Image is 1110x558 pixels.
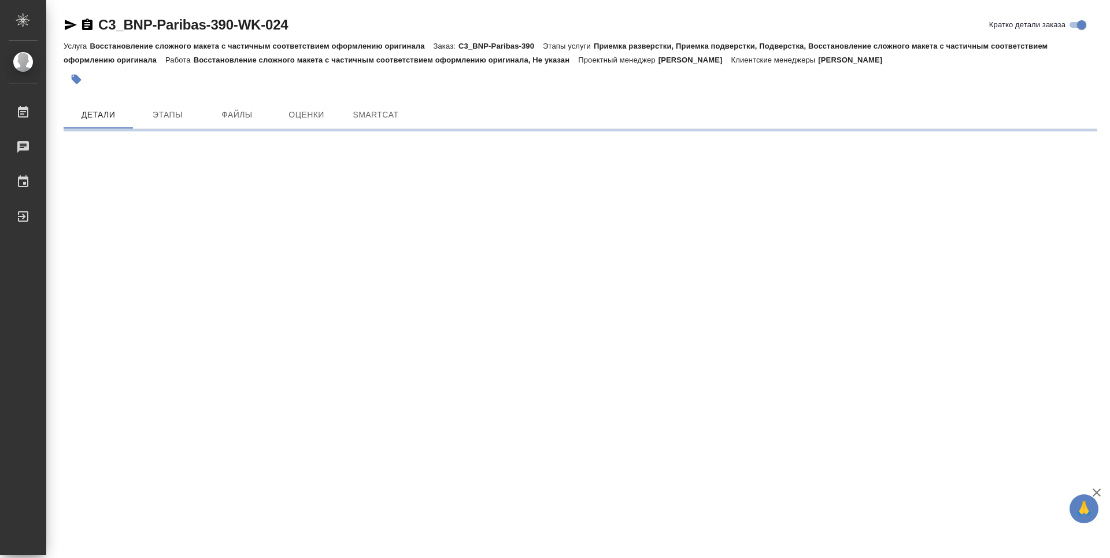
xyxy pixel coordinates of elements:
p: Проектный менеджер [578,56,658,64]
a: C3_BNP-Paribas-390-WK-024 [98,17,288,32]
span: Детали [71,108,126,122]
span: SmartCat [348,108,404,122]
p: Заказ: [434,42,458,50]
span: Файлы [209,108,265,122]
span: Оценки [279,108,334,122]
button: Добавить тэг [64,67,89,92]
span: 🙏 [1074,497,1094,521]
p: Клиентские менеджеры [731,56,819,64]
p: [PERSON_NAME] [658,56,731,64]
p: Восстановление сложного макета с частичным соответствием оформлению оригинала [90,42,433,50]
span: Кратко детали заказа [989,19,1065,31]
p: Этапы услуги [543,42,594,50]
p: Восстановление сложного макета с частичным соответствием оформлению оригинала, Не указан [194,56,579,64]
button: 🙏 [1070,494,1098,523]
p: [PERSON_NAME] [818,56,891,64]
p: Услуга [64,42,90,50]
span: Этапы [140,108,195,122]
button: Скопировать ссылку для ЯМессенджера [64,18,77,32]
p: C3_BNP-Paribas-390 [458,42,543,50]
button: Скопировать ссылку [80,18,94,32]
p: Работа [165,56,194,64]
